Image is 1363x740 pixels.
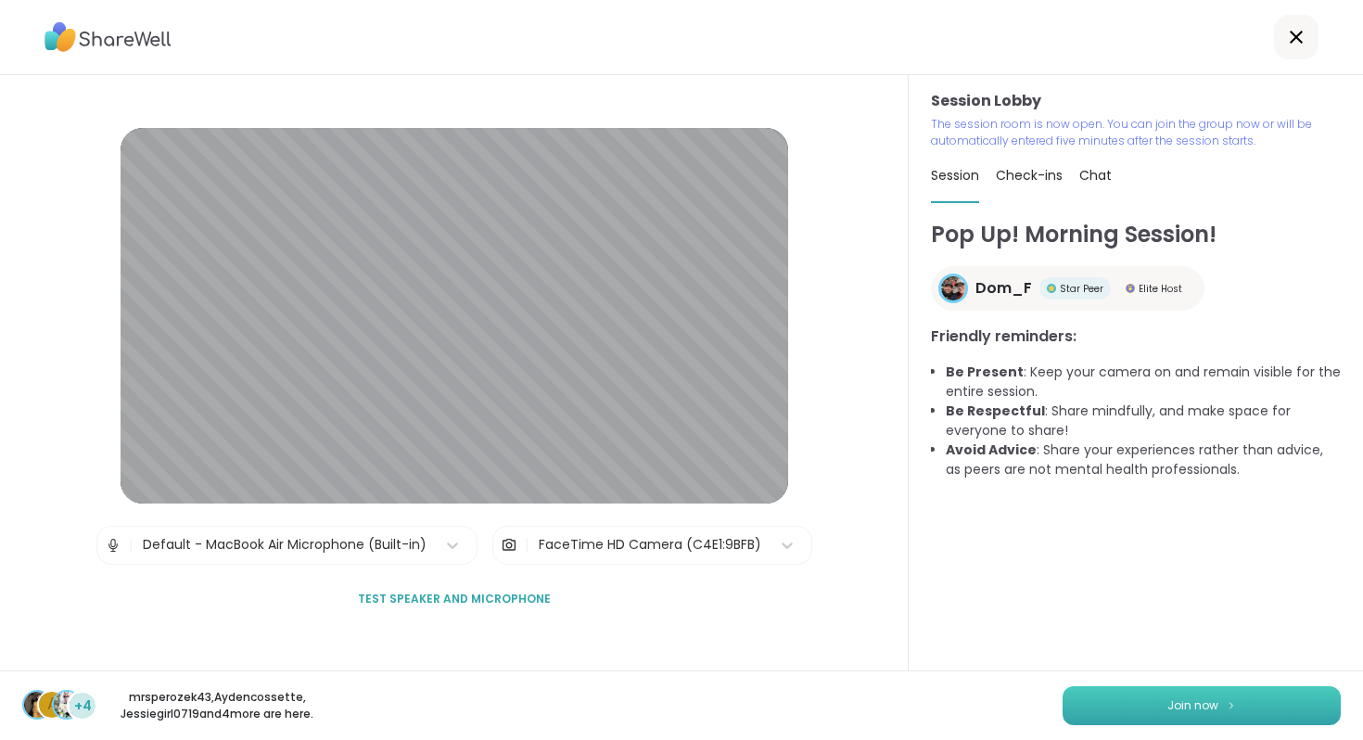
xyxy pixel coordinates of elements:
[975,277,1032,300] span: Dom_F
[946,363,1024,381] b: Be Present
[1226,700,1237,710] img: ShareWell Logomark
[1063,686,1341,725] button: Join now
[358,591,551,607] span: Test speaker and microphone
[350,580,558,619] button: Test speaker and microphone
[1047,284,1056,293] img: Star Peer
[931,266,1204,311] a: Dom_FDom_FStar PeerStar PeerElite HostElite Host
[931,90,1341,112] h3: Session Lobby
[931,325,1341,348] h3: Friendly reminders:
[931,116,1341,149] p: The session room is now open. You can join the group now or will be automatically entered five mi...
[1167,697,1218,714] span: Join now
[525,527,529,564] span: |
[1139,282,1182,296] span: Elite Host
[74,696,92,716] span: +4
[113,689,321,722] p: mrsperozek43 , Aydencossette , Jessiegirl0719 and 4 more are here.
[1126,284,1135,293] img: Elite Host
[941,276,965,300] img: Dom_F
[539,535,761,555] div: FaceTime HD Camera (C4E1:9BFB)
[105,527,121,564] img: Microphone
[54,692,80,718] img: Jessiegirl0719
[143,535,427,555] div: Default - MacBook Air Microphone (Built-in)
[946,363,1341,402] li: : Keep your camera on and remain visible for the entire session.
[1060,282,1103,296] span: Star Peer
[946,440,1341,479] li: : Share your experiences rather than advice, as peers are not mental health professionals.
[996,166,1063,185] span: Check-ins
[946,440,1037,459] b: Avoid Advice
[47,693,57,717] span: A
[129,527,134,564] span: |
[501,527,517,564] img: Camera
[946,402,1045,420] b: Be Respectful
[45,16,172,58] img: ShareWell Logo
[946,402,1341,440] li: : Share mindfully, and make space for everyone to share!
[24,692,50,718] img: mrsperozek43
[931,218,1341,251] h1: Pop Up! Morning Session!
[1079,166,1112,185] span: Chat
[931,166,979,185] span: Session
